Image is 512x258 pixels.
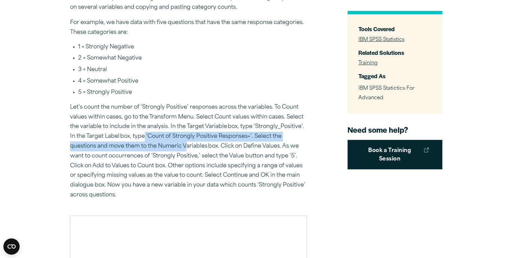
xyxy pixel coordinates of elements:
[78,43,307,52] li: 1 = Strongly Negative
[358,86,415,101] span: IBM SPSS Statictics For Advanced
[358,48,431,56] h3: Related Solutions
[348,139,442,169] a: Book a Training Session
[78,77,307,86] li: 4 = Somewhat Positive
[358,61,378,66] a: Training
[348,125,442,135] h4: Need some help?
[358,72,431,80] h3: Tagged As
[70,103,307,200] p: Let’s count the number of ‘Strongly Positive’ responses across the variables. To Count values wit...
[78,88,307,97] li: 5 = Strongly Positive
[78,66,307,74] li: 3 = Neutral
[358,25,431,33] h3: Tools Covered
[78,54,307,63] li: 2 = Somewhat Negative
[3,238,20,255] button: Open CMP widget
[358,37,404,42] a: IBM SPSS Statistics
[70,18,307,38] p: For example, we have data with five questions that have the same response categories. These categ...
